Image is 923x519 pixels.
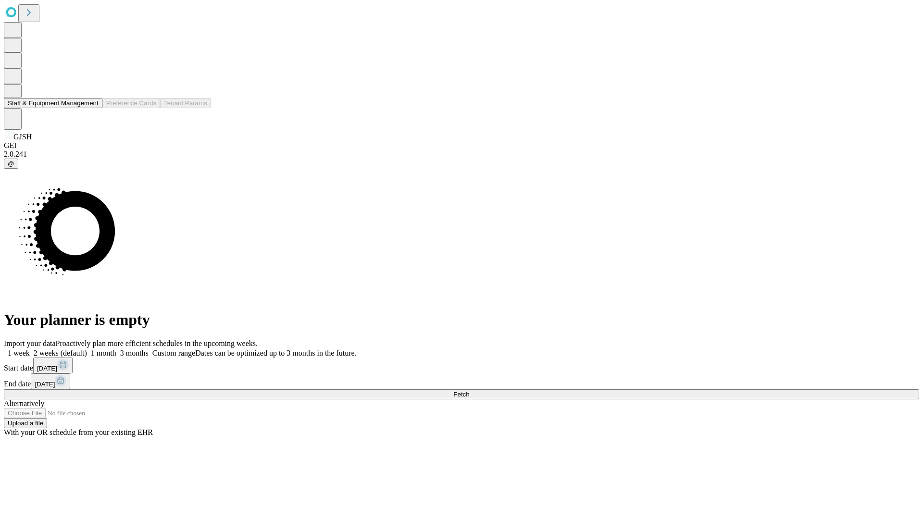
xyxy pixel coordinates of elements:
span: 3 months [120,349,149,357]
div: 2.0.241 [4,150,919,159]
div: End date [4,373,919,389]
button: Tenant Params [160,98,211,108]
div: Start date [4,358,919,373]
span: With your OR schedule from your existing EHR [4,428,153,436]
button: [DATE] [31,373,70,389]
button: Upload a file [4,418,47,428]
span: @ [8,160,14,167]
span: 1 week [8,349,30,357]
button: @ [4,159,18,169]
span: Dates can be optimized up to 3 months in the future. [195,349,356,357]
span: [DATE] [37,365,57,372]
button: Preference Cards [102,98,160,108]
button: [DATE] [33,358,73,373]
span: [DATE] [35,381,55,388]
button: Staff & Equipment Management [4,98,102,108]
span: Fetch [453,391,469,398]
span: Custom range [152,349,195,357]
span: Proactively plan more efficient schedules in the upcoming weeks. [56,339,258,347]
span: 2 weeks (default) [34,349,87,357]
h1: Your planner is empty [4,311,919,329]
div: GEI [4,141,919,150]
span: Import your data [4,339,56,347]
span: Alternatively [4,399,44,408]
button: Fetch [4,389,919,399]
span: GJSH [13,133,32,141]
span: 1 month [91,349,116,357]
